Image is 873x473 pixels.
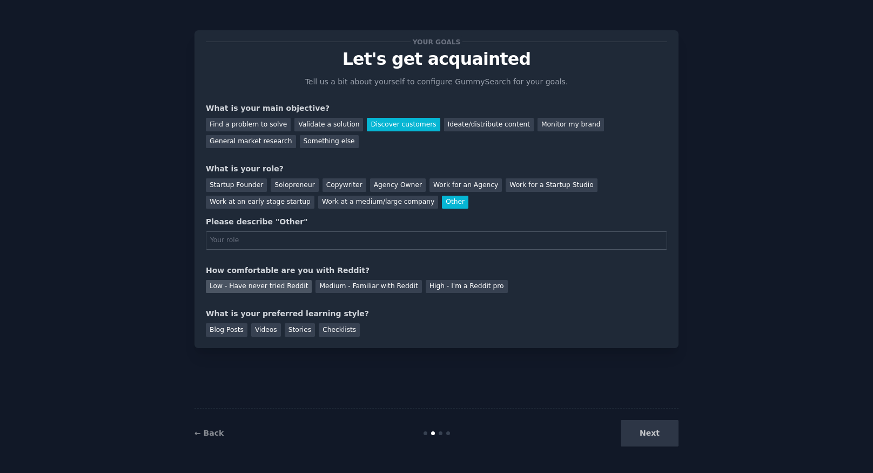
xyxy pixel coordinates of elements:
[323,178,366,192] div: Copywriter
[271,178,318,192] div: Solopreneur
[429,178,502,192] div: Work for an Agency
[285,323,315,337] div: Stories
[370,178,426,192] div: Agency Owner
[206,280,312,294] div: Low - Have never tried Reddit
[319,323,360,337] div: Checklists
[206,216,667,228] div: Please describe "Other"
[206,50,667,69] p: Let's get acquainted
[206,265,667,276] div: How comfortable are you with Reddit?
[206,323,247,337] div: Blog Posts
[444,118,534,131] div: Ideate/distribute content
[294,118,363,131] div: Validate a solution
[315,280,421,294] div: Medium - Familiar with Reddit
[206,231,667,250] input: Your role
[206,118,291,131] div: Find a problem to solve
[318,196,438,209] div: Work at a medium/large company
[367,118,440,131] div: Discover customers
[251,323,281,337] div: Videos
[442,196,468,209] div: Other
[411,36,462,48] span: Your goals
[538,118,604,131] div: Monitor my brand
[206,196,314,209] div: Work at an early stage startup
[426,280,508,294] div: High - I'm a Reddit pro
[300,76,573,88] p: Tell us a bit about yourself to configure GummySearch for your goals.
[194,429,224,437] a: ← Back
[206,135,296,149] div: General market research
[206,308,667,319] div: What is your preferred learning style?
[206,103,667,114] div: What is your main objective?
[506,178,597,192] div: Work for a Startup Studio
[206,178,267,192] div: Startup Founder
[300,135,359,149] div: Something else
[206,163,667,175] div: What is your role?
